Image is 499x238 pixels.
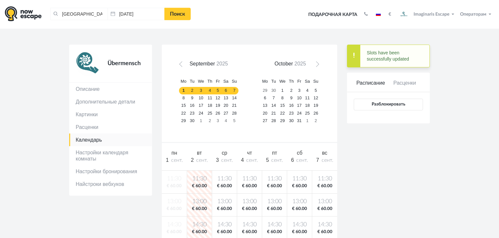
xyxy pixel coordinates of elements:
[288,229,311,235] span: € 60.00
[316,157,319,163] span: 7
[246,158,258,163] span: сент.
[238,183,261,189] span: € 60.00
[179,102,188,109] a: 15
[376,13,381,16] img: ru.jpg
[222,109,230,117] a: 27
[270,94,278,102] a: 7
[222,150,227,156] span: ср
[295,109,303,117] a: 24
[388,79,422,92] a: Расценки
[216,61,228,66] span: 2025
[279,79,286,84] span: Wednesday
[263,198,286,206] span: 13:00
[288,183,311,189] span: € 60.00
[372,102,405,106] span: Разблокировать
[196,117,206,124] a: 1
[179,109,188,117] a: 22
[188,87,196,94] a: 2
[303,102,312,109] a: 18
[313,206,336,212] span: € 60.00
[214,109,222,117] a: 26
[261,117,270,124] a: 27
[288,198,311,206] span: 13:00
[389,12,391,17] strong: €
[214,117,222,124] a: 3
[313,198,336,206] span: 13:00
[69,83,152,95] a: Описание
[261,102,270,109] a: 13
[312,87,320,94] a: 5
[188,206,211,212] span: € 60.00
[213,229,236,235] span: € 60.00
[305,79,310,84] span: Saturday
[278,87,288,94] a: 1
[224,79,229,84] span: Saturday
[278,117,288,124] a: 29
[188,175,211,183] span: 11:30
[222,94,230,102] a: 13
[262,79,268,84] span: Monday
[263,183,286,189] span: € 60.00
[303,109,312,117] a: 25
[179,87,188,94] a: 1
[238,206,261,212] span: € 60.00
[69,165,152,178] a: Настройки бронирования
[206,102,214,109] a: 18
[296,158,308,163] span: сент.
[306,7,360,22] a: Подарочная карта
[241,157,244,163] span: 4
[295,102,303,109] a: 17
[188,183,211,189] span: € 60.00
[314,63,319,68] span: Next
[196,87,206,94] a: 3
[294,61,306,66] span: 2025
[188,109,196,117] a: 23
[69,108,152,121] a: Картинки
[69,178,152,190] a: Найстроки вебхуков
[213,183,236,189] span: € 60.00
[287,94,295,102] a: 9
[230,109,238,117] a: 28
[238,175,261,183] span: 11:30
[266,157,269,163] span: 5
[188,198,211,206] span: 13:00
[297,79,301,84] span: Friday
[261,94,270,102] a: 6
[322,150,327,156] span: вс
[196,102,206,109] a: 17
[191,157,194,163] span: 2
[188,221,211,229] span: 14:30
[322,158,333,163] span: сент.
[171,158,183,163] span: сент.
[213,175,236,183] span: 11:30
[270,87,278,94] a: 30
[100,51,146,76] div: Übermensch
[347,45,430,67] div: Slots have been successfully updated
[188,102,196,109] a: 16
[206,87,214,94] a: 4
[312,61,321,70] a: Next
[230,94,238,102] a: 14
[214,102,222,109] a: 19
[172,150,177,156] span: пн
[271,158,283,163] span: сент.
[354,99,423,110] button: Разблокировать
[295,94,303,102] a: 10
[206,117,214,124] a: 2
[414,11,449,17] span: Imaginaris Escape
[213,206,236,212] span: € 60.00
[164,8,191,20] a: Поиск
[69,146,152,165] a: Настройки календаря комнаты
[295,117,303,124] a: 31
[261,109,270,117] a: 20
[278,94,288,102] a: 8
[213,198,236,206] span: 13:00
[69,133,152,146] a: Календарь
[230,102,238,109] a: 21
[288,221,311,229] span: 14:30
[291,157,294,163] span: 6
[312,109,320,117] a: 26
[458,11,494,18] button: Операторам
[188,117,196,124] a: 30
[196,158,208,163] span: сент.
